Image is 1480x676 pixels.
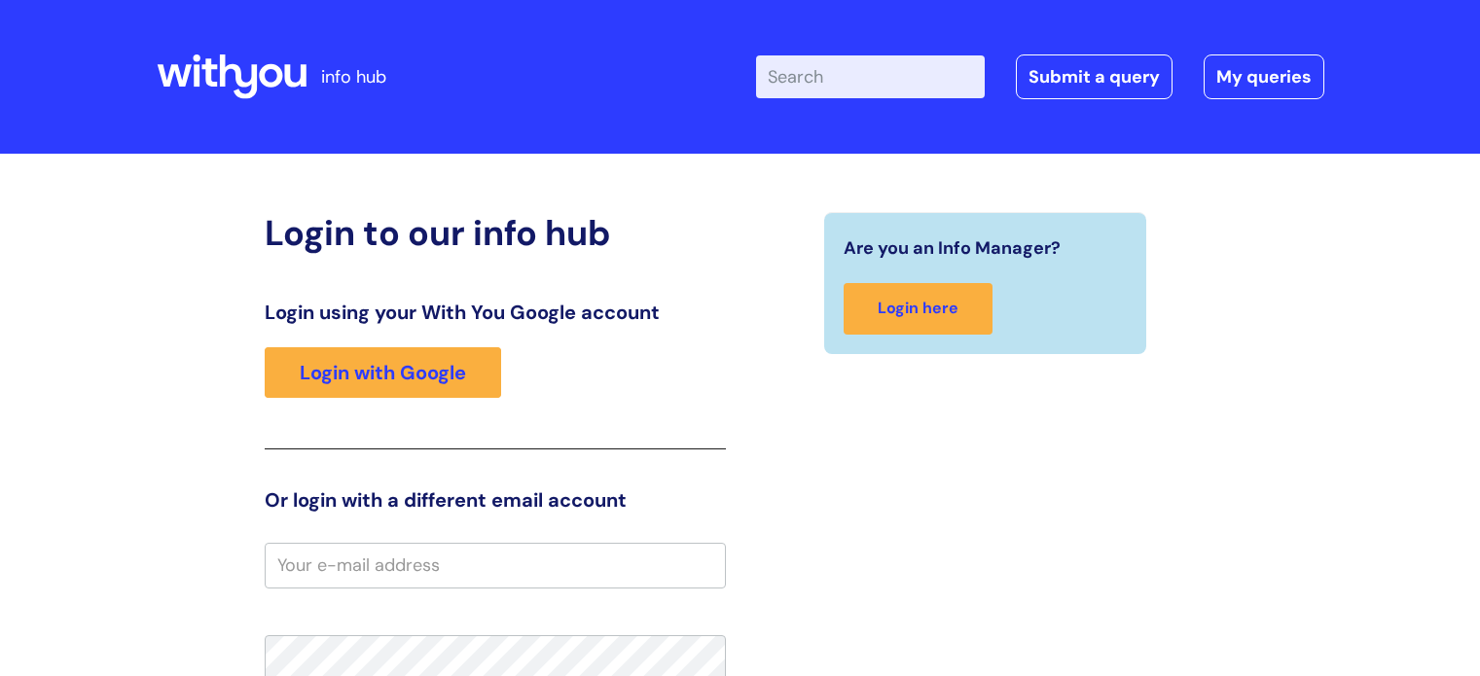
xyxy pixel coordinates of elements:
[321,61,386,92] p: info hub
[265,488,726,512] h3: Or login with a different email account
[265,543,726,587] input: Your e-mail address
[265,347,501,398] a: Login with Google
[265,301,726,324] h3: Login using your With You Google account
[844,232,1061,264] span: Are you an Info Manager?
[1016,54,1173,99] a: Submit a query
[265,212,726,254] h2: Login to our info hub
[756,55,985,98] input: Search
[1204,54,1324,99] a: My queries
[844,283,993,335] a: Login here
